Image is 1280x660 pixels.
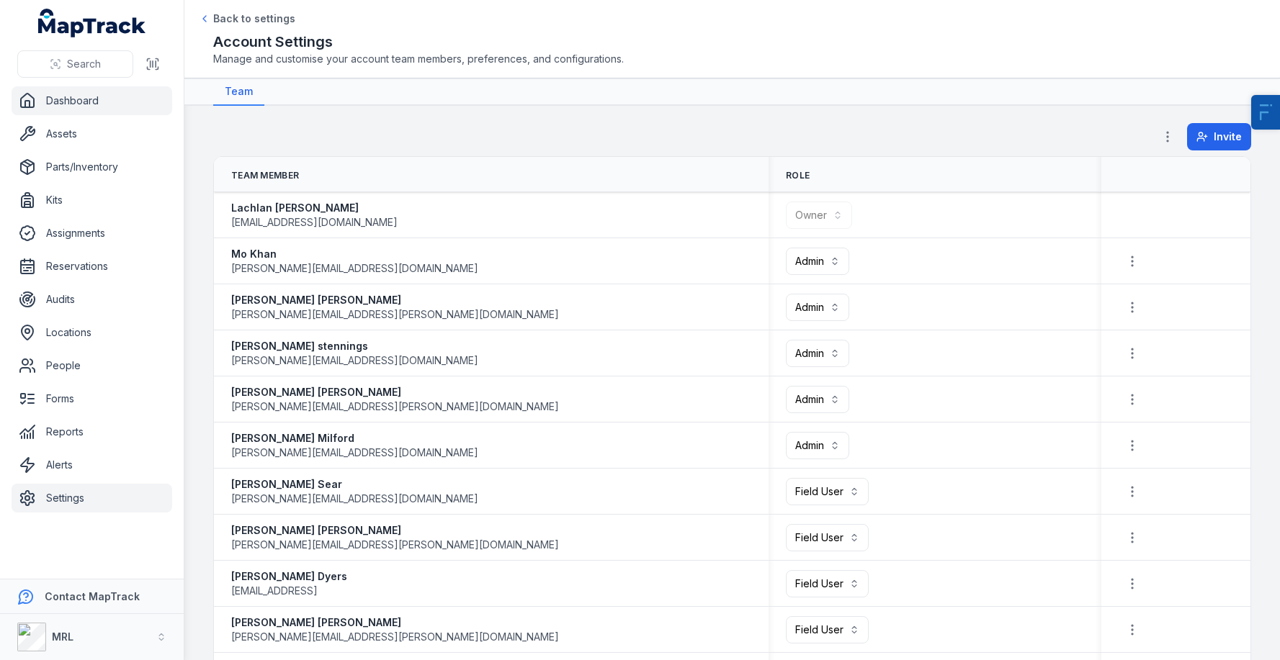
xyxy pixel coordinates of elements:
span: Team Member [231,170,299,181]
a: Back to settings [199,12,295,26]
strong: MRL [52,630,73,643]
a: Assets [12,119,172,148]
span: Back to settings [213,12,295,26]
strong: [PERSON_NAME] stennings [231,339,478,353]
span: [EMAIL_ADDRESS][DOMAIN_NAME] [231,215,398,230]
button: Admin [786,386,849,413]
a: Forms [12,384,172,413]
a: Locations [12,318,172,347]
a: MapTrack [38,9,146,37]
span: [PERSON_NAME][EMAIL_ADDRESS][DOMAIN_NAME] [231,353,478,368]
button: Admin [786,248,849,275]
button: Field User [786,616,869,643]
span: [PERSON_NAME][EMAIL_ADDRESS][PERSON_NAME][DOMAIN_NAME] [231,307,559,322]
span: [PERSON_NAME][EMAIL_ADDRESS][PERSON_NAME][DOMAIN_NAME] [231,399,559,414]
span: Invite [1214,130,1242,144]
a: Dashboard [12,86,172,115]
a: Reservations [12,252,172,281]
button: Field User [786,478,869,505]
span: [PERSON_NAME][EMAIL_ADDRESS][DOMAIN_NAME] [231,446,478,460]
span: Search [67,57,101,71]
a: People [12,351,172,380]
strong: Contact MapTrack [45,590,140,602]
button: Field User [786,524,869,551]
button: Field User [786,570,869,597]
span: [PERSON_NAME][EMAIL_ADDRESS][PERSON_NAME][DOMAIN_NAME] [231,630,559,644]
span: [PERSON_NAME][EMAIL_ADDRESS][DOMAIN_NAME] [231,492,478,506]
strong: [PERSON_NAME] [PERSON_NAME] [231,385,559,399]
span: [PERSON_NAME][EMAIL_ADDRESS][DOMAIN_NAME] [231,261,478,276]
strong: [PERSON_NAME] [PERSON_NAME] [231,615,559,630]
a: Alerts [12,451,172,479]
span: [PERSON_NAME][EMAIL_ADDRESS][PERSON_NAME][DOMAIN_NAME] [231,538,559,552]
strong: [PERSON_NAME] Sear [231,477,478,492]
strong: [PERSON_NAME] [PERSON_NAME] [231,523,559,538]
a: Settings [12,484,172,512]
strong: Mo Khan [231,247,478,261]
a: Parts/Inventory [12,153,172,181]
a: Team [213,78,264,106]
button: Admin [786,294,849,321]
strong: Lachlan [PERSON_NAME] [231,201,398,215]
span: Role [786,170,810,181]
h2: Account Settings [213,32,1251,52]
a: Reports [12,417,172,446]
a: Audits [12,285,172,314]
span: [EMAIL_ADDRESS] [231,584,318,598]
strong: [PERSON_NAME] Milford [231,431,478,446]
button: Search [17,50,133,78]
a: Kits [12,186,172,214]
button: Invite [1187,123,1251,150]
a: Assignments [12,219,172,248]
span: Manage and customise your account team members, preferences, and configurations. [213,52,1251,66]
strong: [PERSON_NAME] Dyers [231,569,347,584]
strong: [PERSON_NAME] [PERSON_NAME] [231,293,559,307]
button: Admin [786,340,849,367]
button: Admin [786,432,849,459]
